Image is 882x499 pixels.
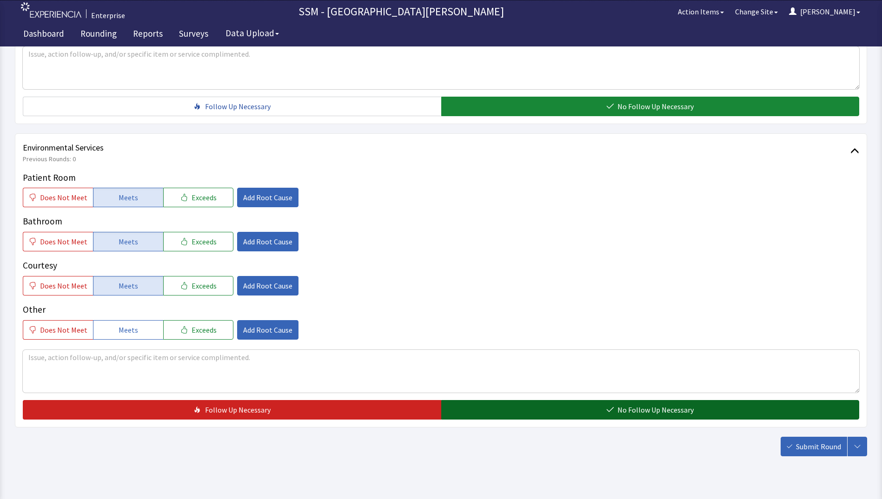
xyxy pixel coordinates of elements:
img: experiencia_logo.png [21,2,81,18]
button: [PERSON_NAME] [783,2,866,21]
p: Bathroom [23,215,859,228]
button: Add Root Cause [237,232,298,251]
button: Meets [93,276,163,295]
p: Courtesy [23,259,859,272]
button: No Follow Up Necessary [441,97,860,116]
span: Does Not Meet [40,192,87,203]
button: Follow Up Necessary [23,400,441,420]
button: Meets [93,320,163,340]
p: Patient Room [23,171,859,184]
button: Add Root Cause [237,320,298,340]
span: Submit Round [796,441,841,452]
span: Meets [119,280,138,291]
span: Follow Up Necessary [205,101,271,112]
button: Exceeds [163,320,233,340]
span: Add Root Cause [243,324,292,335]
span: Exceeds [192,324,217,335]
span: Add Root Cause [243,192,292,203]
div: Enterprise [91,10,125,21]
button: Does Not Meet [23,276,93,295]
button: Exceeds [163,188,233,207]
span: Add Root Cause [243,236,292,247]
span: Exceeds [192,280,217,291]
span: Meets [119,192,138,203]
span: No Follow Up Necessary [617,101,694,112]
button: No Follow Up Necessary [441,400,860,420]
button: Does Not Meet [23,232,93,251]
span: Environmental Services [23,141,850,154]
span: Add Root Cause [243,280,292,291]
button: Meets [93,188,163,207]
a: Rounding [73,23,124,46]
span: Does Not Meet [40,324,87,335]
span: Does Not Meet [40,236,87,247]
button: Change Site [729,2,783,21]
span: No Follow Up Necessary [617,404,694,415]
button: Action Items [672,2,729,21]
span: Does Not Meet [40,280,87,291]
span: Exceeds [192,236,217,247]
span: Meets [119,236,138,247]
span: Follow Up Necessary [205,404,271,415]
button: Follow Up Necessary [23,97,441,116]
button: Exceeds [163,276,233,295]
button: Exceeds [163,232,233,251]
span: Meets [119,324,138,335]
button: Submit Round [781,437,847,456]
p: SSM - [GEOGRAPHIC_DATA][PERSON_NAME] [130,4,672,19]
button: Add Root Cause [237,188,298,207]
button: Does Not Meet [23,188,93,207]
span: Exceeds [192,192,217,203]
button: Add Root Cause [237,276,298,295]
a: Surveys [172,23,215,46]
a: Reports [126,23,170,46]
a: Dashboard [16,23,71,46]
p: Other [23,303,859,316]
span: Previous Rounds: 0 [23,154,850,164]
button: Does Not Meet [23,320,93,340]
button: Data Upload [220,25,285,42]
button: Meets [93,232,163,251]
